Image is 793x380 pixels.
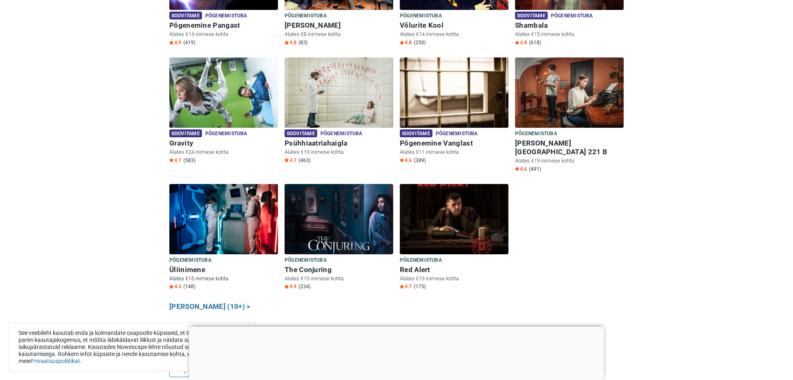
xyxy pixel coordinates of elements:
a: [PERSON_NAME] (10+) > [169,301,251,312]
p: Alates €19 inimese kohta [285,148,393,156]
a: Privaatsuspoliitikat [31,358,80,364]
a: Gravity Soovitame Põgenemistuba Gravity Alates €24 inimese kohta Star4.7 (583) [169,57,278,165]
img: Red Alert [400,184,508,254]
span: 4.6 [400,157,412,164]
a: Üliinimene Põgenemistuba Üliinimene Alates €15 inimese kohta Star4.3 (148) [169,184,278,292]
span: Soovitame [169,12,202,19]
img: Star [169,158,173,162]
img: Põgenemine Vanglast [400,57,508,128]
img: Star [285,41,289,45]
span: Põgenemistuba [285,256,327,265]
iframe: Advertisement [189,327,604,378]
h3: Otsi põgenemistubasid [169,325,624,338]
span: Soovitame [400,129,432,137]
img: Gravity [169,57,278,128]
img: Star [285,158,289,162]
span: 4.8 [400,39,412,46]
h6: Shambala [515,21,624,30]
h6: Võlurite Kool [400,21,508,30]
p: Alates €13 inimese kohta [400,275,508,282]
a: Red Alert Põgenemistuba Red Alert Alates €13 inimese kohta Star4.7 (175) [400,184,508,292]
a: Psühhiaatriahaigla Soovitame Põgenemistuba Psühhiaatriahaigla Alates €19 inimese kohta Star4.7 (463) [285,57,393,165]
span: 4.9 [285,283,297,290]
a: Baker Street 221 B Põgenemistuba [PERSON_NAME][GEOGRAPHIC_DATA] 221 B Alates €19 inimese kohta St... [515,57,624,174]
span: (491) [529,166,541,172]
span: (234) [299,283,311,290]
img: Psühhiaatriahaigla [285,57,393,128]
span: Põgenemistuba [321,129,363,139]
span: 4.8 [515,39,527,46]
span: Põgenemistuba [551,12,593,21]
span: 4.7 [285,157,297,164]
h6: Red Alert [400,265,508,274]
span: Soovitame [285,129,317,137]
img: Star [400,41,404,45]
div: See veebileht kasutab enda ja kolmandate osapoolte küpsiseid, et tuua sinuni parim kasutajakogemu... [8,323,256,372]
img: Star [400,158,404,162]
img: Star [169,284,173,289]
img: Star [515,167,519,171]
h6: Psühhiaatriahaigla [285,139,393,148]
h6: [PERSON_NAME] [285,21,393,30]
span: (463) [299,157,311,164]
span: Põgenemistuba [205,129,247,139]
span: (618) [529,39,541,46]
span: (583) [183,157,195,164]
img: Star [400,284,404,289]
img: Star [515,41,519,45]
span: 4.8 [285,39,297,46]
img: Star [169,41,173,45]
h6: The Conjuring [285,265,393,274]
img: The Conjuring [285,184,393,254]
span: Põgenemistuba [169,256,211,265]
span: Põgenemistuba [400,256,442,265]
span: Põgenemistuba [285,12,327,21]
p: Alates €15 inimese kohta [515,31,624,38]
span: 4.3 [169,283,181,290]
span: 4.7 [169,157,181,164]
img: Baker Street 221 B [515,57,624,128]
span: Soovitame [515,12,548,19]
span: (419) [183,39,195,46]
p: Alates €14 inimese kohta [169,31,278,38]
span: 4.9 [169,39,181,46]
span: 4.7 [400,283,412,290]
h6: Gravity [169,139,278,148]
span: Põgenemistuba [515,129,557,139]
span: (250) [414,39,426,46]
span: 4.6 [515,166,527,172]
a: The Conjuring Põgenemistuba The Conjuring Alates €15 inimese kohta Star4.9 (234) [285,184,393,292]
p: Alates €8 inimese kohta [285,31,393,38]
h6: [PERSON_NAME][GEOGRAPHIC_DATA] 221 B [515,139,624,156]
span: Põgenemistuba [400,12,442,21]
img: Star [285,284,289,289]
h6: Üliinimene [169,265,278,274]
h6: Põgenemine Pangast [169,21,278,30]
p: Alates €24 inimese kohta [169,148,278,156]
span: Põgenemistuba [205,12,247,21]
p: Alates €19 inimese kohta [515,157,624,165]
a: Põgenemine Vanglast Soovitame Põgenemistuba Põgenemine Vanglast Alates €11 inimese kohta Star4.6 ... [400,57,508,165]
span: (389) [414,157,426,164]
span: (83) [299,39,308,46]
img: Üliinimene [169,184,278,254]
span: Põgenemistuba [436,129,478,139]
h6: Põgenemine Vanglast [400,139,508,148]
p: Alates €14 inimese kohta [400,31,508,38]
span: (148) [183,283,195,290]
span: Soovitame [169,129,202,137]
p: Alates €11 inimese kohta [400,148,508,156]
p: Alates €15 inimese kohta [169,275,278,282]
p: Alates €15 inimese kohta [285,275,393,282]
span: (175) [414,283,426,290]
